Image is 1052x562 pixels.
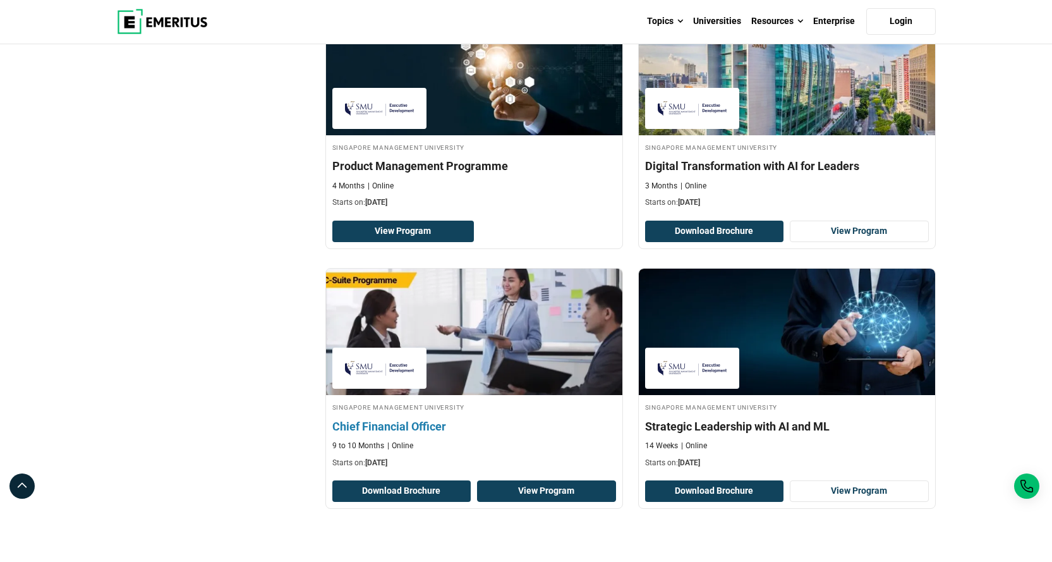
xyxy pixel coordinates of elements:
p: Online [680,181,706,192]
img: Product Management Programme | Online Product Design and Innovation Course [326,9,622,135]
img: Singapore Management University [339,94,421,123]
a: View Program [790,480,929,502]
p: 9 to 10 Months [332,441,384,451]
a: Digital Transformation Course by Singapore Management University - September 30, 2025 Singapore M... [639,9,935,215]
h4: Product Management Programme [332,158,616,174]
a: Leadership Course by Singapore Management University - September 29, 2025 Singapore Management Un... [326,269,622,475]
p: Online [368,181,394,192]
h4: Singapore Management University [645,401,929,412]
img: Strategic Leadership with AI and ML | Online Leadership Course [639,269,935,395]
img: Digital Transformation with AI for Leaders | Online Digital Transformation Course [639,9,935,135]
h4: Strategic Leadership with AI and ML [645,418,929,434]
img: Singapore Management University [651,354,734,382]
p: Starts on: [645,197,929,208]
span: [DATE] [365,458,387,467]
p: 14 Weeks [645,441,678,451]
a: Leadership Course by Singapore Management University - September 30, 2025 Singapore Management Un... [639,269,935,475]
img: Chief Financial Officer | Online Leadership Course [311,262,637,401]
p: Starts on: [332,197,616,208]
h4: Singapore Management University [332,401,616,412]
p: Online [387,441,413,451]
a: Login [866,8,936,35]
p: 3 Months [645,181,677,192]
span: [DATE] [678,458,700,467]
a: View Program [332,221,475,242]
h4: Singapore Management University [645,142,929,152]
p: Starts on: [332,458,616,468]
button: Download Brochure [645,221,784,242]
h4: Chief Financial Officer [332,418,616,434]
button: Download Brochure [332,480,471,502]
h4: Digital Transformation with AI for Leaders [645,158,929,174]
img: Singapore Management University [339,354,421,382]
span: [DATE] [678,198,700,207]
button: Download Brochure [645,480,784,502]
h4: Singapore Management University [332,142,616,152]
a: View Program [477,480,616,502]
a: View Program [790,221,929,242]
img: Singapore Management University [651,94,734,123]
a: Product Design and Innovation Course by Singapore Management University - September 30, 2025 Sing... [326,9,622,215]
p: 4 Months [332,181,365,192]
p: Online [681,441,707,451]
p: Starts on: [645,458,929,468]
span: [DATE] [365,198,387,207]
